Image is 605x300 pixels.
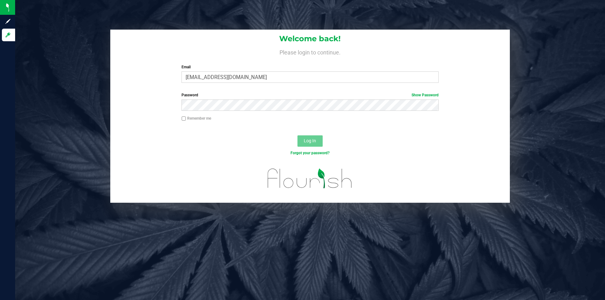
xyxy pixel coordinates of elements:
[291,151,330,155] a: Forgot your password?
[110,48,510,55] h4: Please login to continue.
[5,18,11,25] inline-svg: Sign up
[412,93,439,97] a: Show Password
[260,162,360,195] img: flourish_logo.svg
[110,35,510,43] h1: Welcome back!
[181,93,198,97] span: Password
[5,32,11,38] inline-svg: Log in
[297,135,323,147] button: Log In
[181,64,438,70] label: Email
[181,116,186,121] input: Remember me
[304,138,316,143] span: Log In
[181,116,211,121] label: Remember me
